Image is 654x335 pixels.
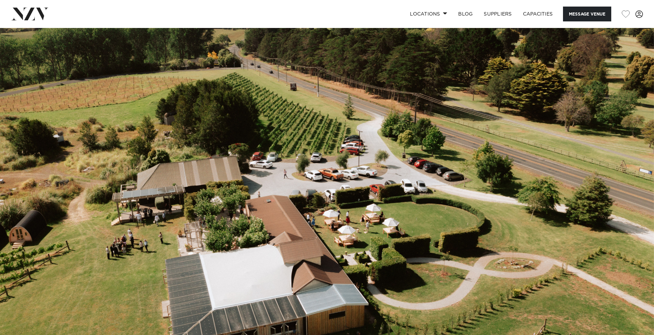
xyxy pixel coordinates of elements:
[453,7,478,21] a: BLOG
[563,7,611,21] button: Message Venue
[404,7,453,21] a: Locations
[478,7,517,21] a: SUPPLIERS
[517,7,559,21] a: Capacities
[11,8,49,20] img: nzv-logo.png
